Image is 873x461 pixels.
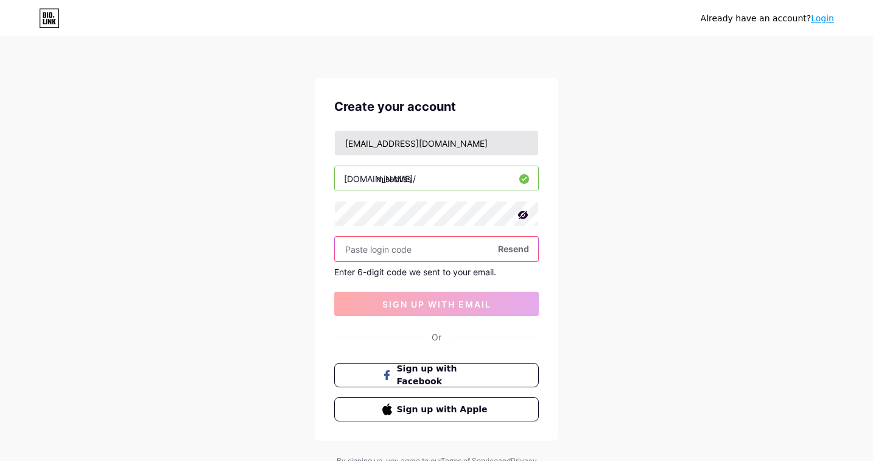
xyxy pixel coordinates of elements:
div: Enter 6-digit code we sent to your email. [334,267,539,277]
div: Create your account [334,97,539,116]
input: Paste login code [335,237,538,261]
span: sign up with email [382,299,491,309]
button: sign up with email [334,292,539,316]
div: [DOMAIN_NAME]/ [344,172,416,185]
button: Sign up with Apple [334,397,539,421]
input: username [335,166,538,191]
div: Or [432,331,441,343]
span: Resend [498,242,529,255]
input: Email [335,131,538,155]
a: Login [811,13,834,23]
button: Sign up with Facebook [334,363,539,387]
div: Already have an account? [701,12,834,25]
span: Sign up with Apple [397,403,491,416]
span: Sign up with Facebook [397,362,491,388]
